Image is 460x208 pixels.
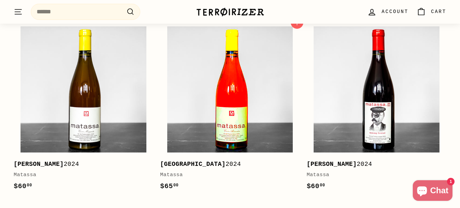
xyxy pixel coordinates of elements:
[14,159,146,169] div: 2024
[320,183,325,188] sup: 00
[363,2,412,22] a: Account
[160,161,225,168] b: [GEOGRAPHIC_DATA]
[411,180,455,203] inbox-online-store-chat: Shopify online store chat
[160,20,300,199] a: [GEOGRAPHIC_DATA]2024Matassa
[160,171,293,179] div: Matassa
[160,159,293,169] div: 2024
[307,159,439,169] div: 2024
[27,183,32,188] sup: 00
[431,8,446,15] span: Cart
[14,161,64,168] b: [PERSON_NAME]
[160,182,179,190] span: $65
[307,20,446,199] a: [PERSON_NAME]2024Matassa
[307,161,357,168] b: [PERSON_NAME]
[14,171,146,179] div: Matassa
[173,183,179,188] sup: 00
[307,182,325,190] span: $60
[14,20,153,199] a: [PERSON_NAME]2024Matassa
[14,182,32,190] span: $60
[412,2,450,22] a: Cart
[307,171,439,179] div: Matassa
[382,8,408,15] span: Account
